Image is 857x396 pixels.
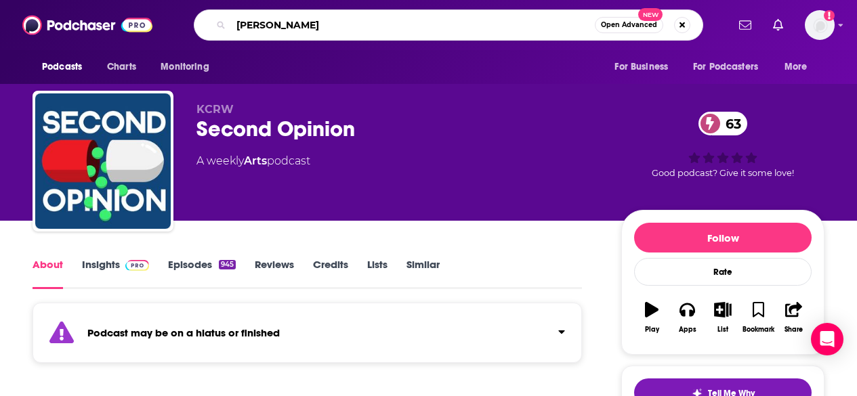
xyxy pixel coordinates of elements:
div: Open Intercom Messenger [811,323,843,355]
a: 63 [698,112,748,135]
span: 63 [712,112,748,135]
button: Follow [634,223,812,252]
section: Click to expand status details [33,311,582,363]
img: User Profile [805,10,835,40]
span: Logged in as megcassidy [805,10,835,40]
div: Play [645,326,659,334]
button: Show profile menu [805,10,835,40]
span: Good podcast? Give it some love! [652,168,794,178]
div: List [717,326,728,334]
button: Play [634,293,669,342]
a: About [33,258,63,289]
a: Lists [367,258,388,289]
img: Podchaser Pro [125,260,149,271]
img: Podchaser - Follow, Share and Rate Podcasts [22,12,152,38]
a: Show notifications dropdown [734,14,757,37]
div: Rate [634,258,812,286]
button: open menu [605,54,685,80]
span: Monitoring [161,58,209,76]
button: Share [776,293,812,342]
button: Bookmark [740,293,776,342]
a: InsightsPodchaser Pro [82,258,149,289]
div: A weekly podcast [196,153,310,169]
img: Second Opinion [35,93,171,229]
a: Show notifications dropdown [768,14,789,37]
span: Open Advanced [601,22,657,28]
div: 945 [219,260,236,269]
span: Charts [107,58,136,76]
span: For Business [614,58,668,76]
button: open menu [33,54,100,80]
a: Similar [406,258,440,289]
div: Bookmark [743,326,774,334]
div: Apps [679,326,696,334]
button: Open AdvancedNew [595,17,663,33]
a: Arts [244,154,267,167]
div: 63Good podcast? Give it some love! [621,103,824,187]
div: Search podcasts, credits, & more... [194,9,703,41]
span: Podcasts [42,58,82,76]
strong: Podcast may be on a hiatus or finished [87,326,280,339]
svg: Add a profile image [824,10,835,21]
a: Episodes945 [168,258,236,289]
input: Search podcasts, credits, & more... [231,14,595,36]
a: Credits [313,258,348,289]
span: For Podcasters [693,58,758,76]
button: open menu [151,54,226,80]
button: Apps [669,293,705,342]
button: open menu [775,54,824,80]
button: List [705,293,740,342]
a: Charts [98,54,144,80]
a: Reviews [255,258,294,289]
div: Share [785,326,803,334]
span: New [638,8,663,21]
button: open menu [684,54,778,80]
span: KCRW [196,103,234,116]
span: More [785,58,808,76]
